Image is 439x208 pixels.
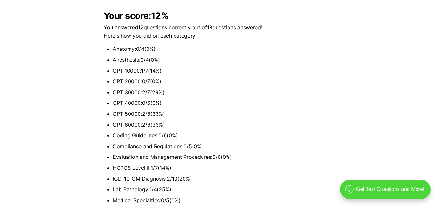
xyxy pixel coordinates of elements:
[104,23,335,32] p: You answered 12 questions correctly out of 18 questions answered!
[113,131,335,140] li: Coding Guidelines : 0 / 6 ( 0 %)
[113,110,335,118] li: CPT 50000 : 2 / 6 ( 33 %)
[113,67,335,75] li: CPT 10000 : 1 / 7 ( 14 %)
[113,175,335,183] li: ICD-10-CM Diagnosis : 2 / 10 ( 20 %)
[113,45,335,53] li: Anatomy : 0 / 4 ( 0 %)
[335,176,439,208] iframe: portal-trigger
[104,32,335,40] p: Here's how you did on each category:
[113,185,335,194] li: Lab Pathology : 1 / 4 ( 25 %)
[151,10,168,21] b: 12 %
[113,77,335,86] li: CPT 20000 : 0 / 7 ( 0 %)
[113,196,335,205] li: Medical Specialties : 0 / 5 ( 0 %)
[113,153,335,161] li: Evaluation and Management Procedures : 0 / 6 ( 0 %)
[113,164,335,172] li: HCPCS Level II : 1 / 7 ( 14 %)
[113,56,335,64] li: Anesthesia : 0 / 4 ( 0 %)
[113,121,335,129] li: CPT 60000 : 2 / 6 ( 33 %)
[113,142,335,151] li: Compliance and Regulations : 0 / 5 ( 0 %)
[113,88,335,97] li: CPT 30000 : 2 / 7 ( 29 %)
[113,99,335,107] li: CPT 40000 : 0 / 6 ( 0 %)
[104,11,335,21] h2: Your score:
